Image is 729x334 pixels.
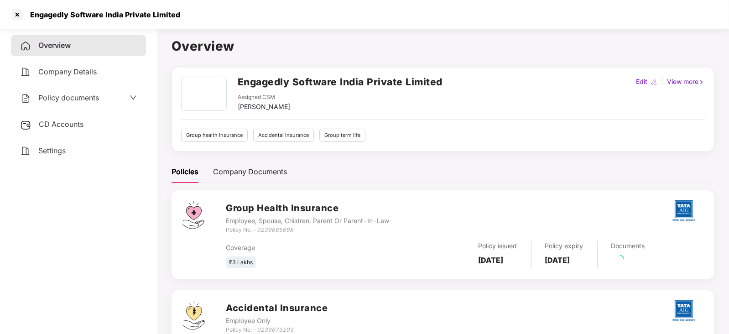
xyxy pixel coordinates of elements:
b: [DATE] [545,256,570,265]
img: svg+xml;base64,PHN2ZyB4bWxucz0iaHR0cDovL3d3dy53My5vcmcvMjAwMC9zdmciIHdpZHRoPSIyNCIgaGVpZ2h0PSIyNC... [20,41,31,52]
div: Employee, Spouse, Children, Parent Or Parent-In-Law [226,216,389,226]
h1: Overview [172,36,714,56]
div: Engagedly Software India Private Limited [25,10,180,19]
span: CD Accounts [39,120,83,129]
h3: Accidental Insurance [226,301,328,315]
div: Group term life [319,129,365,142]
i: 0239685698 [257,226,293,233]
img: svg+xml;base64,PHN2ZyB4bWxucz0iaHR0cDovL3d3dy53My5vcmcvMjAwMC9zdmciIHdpZHRoPSIyNCIgaGVpZ2h0PSIyNC... [20,93,31,104]
img: svg+xml;base64,PHN2ZyB4bWxucz0iaHR0cDovL3d3dy53My5vcmcvMjAwMC9zdmciIHdpZHRoPSIyNCIgaGVpZ2h0PSIyNC... [20,146,31,157]
i: 0239673293 [257,326,293,333]
span: Company Details [38,67,97,76]
div: Policy expiry [545,241,583,251]
h2: Engagedly Software India Private Limited [238,74,443,89]
div: Policy issued [479,241,517,251]
h3: Group Health Insurance [226,201,389,215]
div: ₹3 Lakhs [226,256,256,269]
span: Overview [38,41,71,50]
span: loading [614,253,625,265]
div: Policies [172,166,198,177]
img: svg+xml;base64,PHN2ZyB4bWxucz0iaHR0cDovL3d3dy53My5vcmcvMjAwMC9zdmciIHdpZHRoPSI0Ny43MTQiIGhlaWdodD... [182,201,204,229]
div: Coverage [226,243,385,253]
img: svg+xml;base64,PHN2ZyB4bWxucz0iaHR0cDovL3d3dy53My5vcmcvMjAwMC9zdmciIHdpZHRoPSI0OS4zMjEiIGhlaWdodD... [182,301,205,330]
b: [DATE] [479,256,504,265]
div: Company Documents [213,166,287,177]
img: rightIcon [698,79,705,85]
div: Group health insurance [181,129,248,142]
img: editIcon [651,79,657,85]
img: tatag.png [668,195,700,227]
div: | [659,77,665,87]
div: Accidental insurance [253,129,314,142]
span: Policy documents [38,93,99,102]
div: Policy No. - [226,226,389,235]
div: View more [665,77,707,87]
span: Settings [38,146,66,155]
img: svg+xml;base64,PHN2ZyB4bWxucz0iaHR0cDovL3d3dy53My5vcmcvMjAwMC9zdmciIHdpZHRoPSIyNCIgaGVpZ2h0PSIyNC... [20,67,31,78]
div: [PERSON_NAME] [238,102,290,112]
div: Edit [634,77,649,87]
div: Documents [611,241,645,251]
div: Assigned CSM [238,93,290,102]
img: svg+xml;base64,PHN2ZyB3aWR0aD0iMjUiIGhlaWdodD0iMjQiIHZpZXdCb3g9IjAgMCAyNSAyNCIgZmlsbD0ibm9uZSIgeG... [20,120,31,130]
img: tatag.png [668,295,700,327]
div: Employee Only [226,316,328,326]
span: down [130,94,137,101]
